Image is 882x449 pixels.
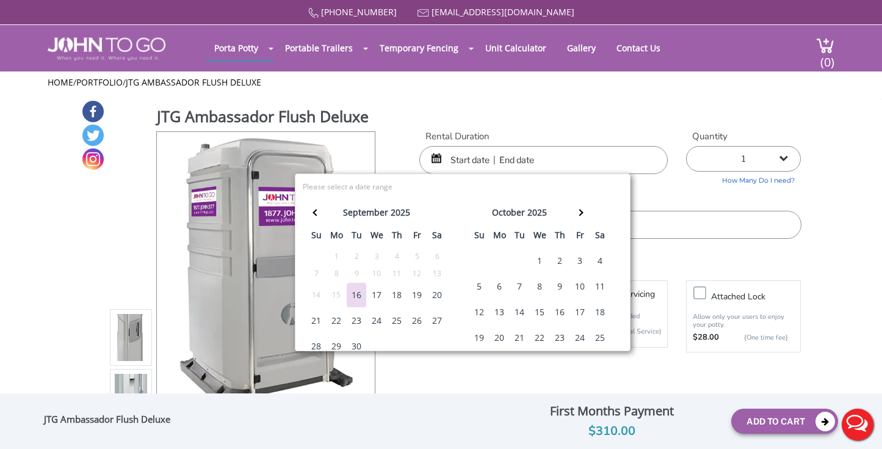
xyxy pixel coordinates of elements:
div: 23 [347,308,366,333]
div: 28 [306,334,326,359]
a: Gallery [558,36,605,60]
div: 19 [407,283,427,307]
div: 18 [387,283,407,307]
a: Twitter [82,125,104,146]
div: 2 [550,249,569,273]
th: tu [510,227,530,249]
img: JOHN to go [48,37,165,60]
div: 19 [469,326,489,350]
div: 13 [427,267,447,280]
div: 9 [550,274,569,299]
th: fr [407,227,427,249]
th: we [367,227,387,249]
div: 30 [347,334,366,359]
th: we [530,227,550,249]
div: 22 [327,308,346,333]
div: 12 [469,300,489,324]
div: First Months Payment [502,401,722,422]
div: 2 [347,250,366,263]
div: 6 [490,274,509,299]
div: 15 [530,300,549,324]
div: 15 [327,288,346,302]
a: Temporary Fencing [371,36,468,60]
div: 25 [387,308,407,333]
h3: Attached lock [711,289,806,304]
div: 5 [469,274,489,299]
th: sa [590,227,610,249]
a: Facebook [82,101,104,122]
th: mo [327,227,347,249]
div: 26 [407,308,427,333]
div: 21 [306,308,326,333]
a: Portfolio [76,76,123,88]
a: JTG Ambassador Flush Deluxe [126,76,261,88]
div: 14 [306,288,326,302]
a: Instagram [82,148,104,170]
div: 8 [327,267,346,280]
a: Contact Us [607,36,670,60]
a: How Many Do I need? [686,172,801,186]
div: 3 [367,250,386,263]
label: Rental Duration [419,130,668,143]
img: Product [173,132,360,420]
button: Add To Cart [731,409,838,434]
div: 18 [590,300,610,324]
div: 20 [427,283,447,307]
div: 22 [530,326,549,350]
h1: JTG Ambassador Flush Deluxe [157,106,377,130]
div: 3 [570,249,590,273]
div: 1 [327,250,346,263]
span: (0) [820,44,834,70]
th: th [550,227,570,249]
a: Porta Potty [205,36,267,60]
div: 12 [407,267,427,280]
div: 25 [590,326,610,350]
div: 8 [530,274,549,299]
div: 13 [490,300,509,324]
a: Portable Trailers [276,36,362,60]
div: 9 [347,267,366,280]
div: october [492,204,525,221]
a: Unit Calculator [476,36,555,60]
div: 1 [530,249,549,273]
div: 17 [367,283,386,307]
div: 10 [367,267,386,280]
ul: / / [48,76,834,89]
th: mo [490,227,510,249]
th: su [469,227,490,249]
div: 11 [387,267,407,280]
th: sa [427,227,447,249]
div: 4 [590,249,610,273]
div: $310.00 [502,422,722,441]
div: september [343,204,388,221]
div: 23 [550,326,569,350]
div: 2025 [391,204,410,221]
div: 29 [327,334,346,359]
img: Call [308,8,319,18]
div: 6 [427,250,447,263]
th: tu [347,227,367,249]
div: 24 [570,326,590,350]
img: cart a [816,37,834,54]
div: 2025 [527,204,547,221]
img: Mail [418,9,429,17]
div: 17 [570,300,590,324]
div: 7 [510,274,529,299]
a: [EMAIL_ADDRESS][DOMAIN_NAME] [432,6,574,18]
div: 4 [387,250,407,263]
div: 11 [590,274,610,299]
div: 10 [570,274,590,299]
div: Please select a date range [303,182,598,192]
div: 5 [407,250,427,263]
div: 16 [550,300,569,324]
th: fr [570,227,590,249]
div: 21 [510,326,529,350]
strong: $28.00 [693,332,719,344]
div: 20 [490,326,509,350]
th: su [306,227,327,249]
th: th [387,227,407,249]
div: 16 [347,283,366,307]
a: Home [48,76,73,88]
div: 27 [427,308,447,333]
button: Live Chat [833,400,882,449]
